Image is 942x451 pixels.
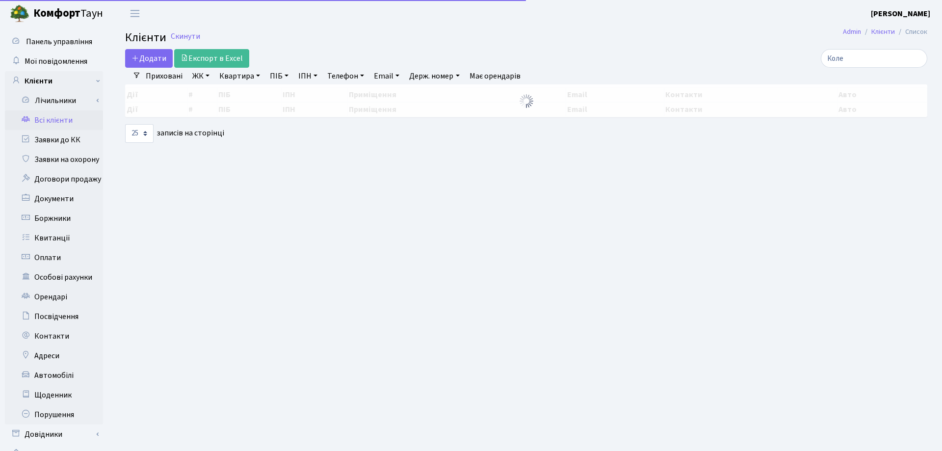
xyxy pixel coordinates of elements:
a: Оплати [5,248,103,267]
a: Панель управління [5,32,103,52]
button: Переключити навігацію [123,5,147,22]
a: Документи [5,189,103,209]
a: Держ. номер [405,68,463,84]
a: [PERSON_NAME] [871,8,930,20]
a: ЖК [188,68,213,84]
a: ПІБ [266,68,292,84]
input: Пошук... [821,49,927,68]
a: Договори продажу [5,169,103,189]
a: ІПН [294,68,321,84]
a: Приховані [142,68,186,84]
a: Контакти [5,326,103,346]
a: Клієнти [5,71,103,91]
a: Порушення [5,405,103,424]
span: Панель управління [26,36,92,47]
span: Додати [131,53,166,64]
img: Обробка... [519,93,534,109]
a: Лічильники [11,91,103,110]
a: Мої повідомлення [5,52,103,71]
nav: breadcrumb [828,22,942,42]
a: Заявки на охорону [5,150,103,169]
li: Список [895,27,927,37]
img: logo.png [10,4,29,24]
a: Квитанції [5,228,103,248]
a: Адреси [5,346,103,366]
b: Комфорт [33,5,80,21]
a: Автомобілі [5,366,103,385]
a: Боржники [5,209,103,228]
span: Таун [33,5,103,22]
a: Додати [125,49,173,68]
a: Всі клієнти [5,110,103,130]
a: Телефон [323,68,368,84]
a: Довідники [5,424,103,444]
a: Заявки до КК [5,130,103,150]
a: Має орендарів [466,68,524,84]
a: Клієнти [871,27,895,37]
a: Особові рахунки [5,267,103,287]
a: Посвідчення [5,307,103,326]
a: Скинути [171,32,200,41]
span: Клієнти [125,29,166,46]
a: Email [370,68,403,84]
a: Експорт в Excel [174,49,249,68]
a: Щоденник [5,385,103,405]
label: записів на сторінці [125,124,224,143]
select: записів на сторінці [125,124,154,143]
a: Орендарі [5,287,103,307]
b: [PERSON_NAME] [871,8,930,19]
a: Квартира [215,68,264,84]
span: Мої повідомлення [25,56,87,67]
a: Admin [843,27,861,37]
